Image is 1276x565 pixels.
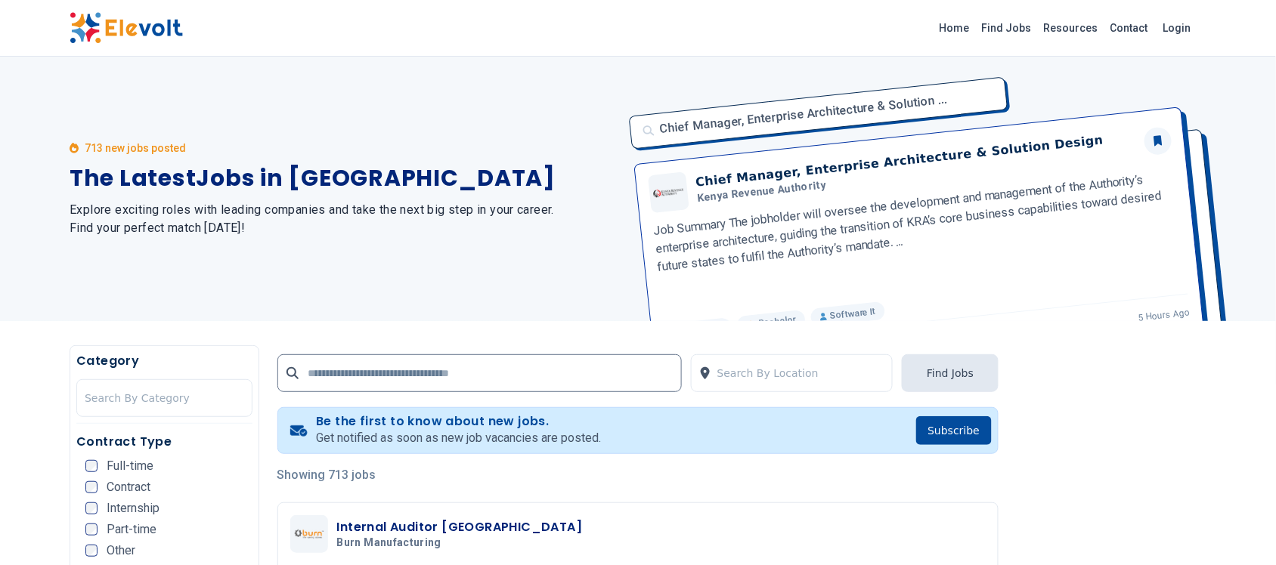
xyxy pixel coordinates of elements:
[85,502,98,514] input: Internship
[1038,16,1104,40] a: Resources
[107,523,156,536] span: Part-time
[916,416,993,445] button: Subscribe
[85,545,98,557] input: Other
[337,536,441,550] span: Burn Manufacturing
[107,502,159,514] span: Internship
[107,460,153,472] span: Full-time
[85,481,98,493] input: Contract
[1200,492,1276,565] iframe: Chat Widget
[277,466,999,484] p: Showing 713 jobs
[76,433,252,451] h5: Contract Type
[337,518,583,536] h3: Internal Auditor [GEOGRAPHIC_DATA]
[85,523,98,536] input: Part-time
[1104,16,1154,40] a: Contact
[70,201,620,237] h2: Explore exciting roles with leading companies and take the next big step in your career. Find you...
[70,165,620,192] h1: The Latest Jobs in [GEOGRAPHIC_DATA]
[85,140,186,156] p: 713 new jobs posted
[107,481,150,493] span: Contract
[294,529,324,539] img: Burn Manufacturing
[85,460,98,472] input: Full-time
[107,545,135,557] span: Other
[70,12,183,44] img: Elevolt
[316,414,601,429] h4: Be the first to know about new jobs.
[76,352,252,370] h5: Category
[976,16,1038,40] a: Find Jobs
[1154,13,1200,43] a: Login
[934,16,976,40] a: Home
[902,354,999,392] button: Find Jobs
[316,429,601,447] p: Get notified as soon as new job vacancies are posted.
